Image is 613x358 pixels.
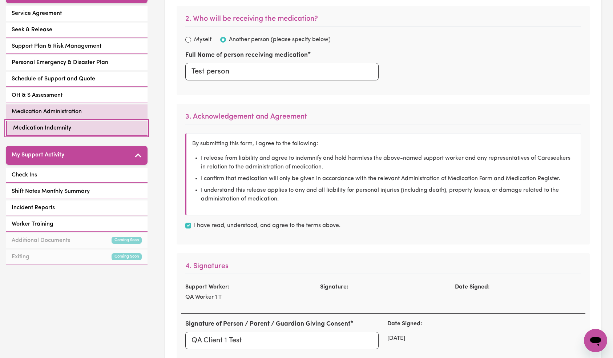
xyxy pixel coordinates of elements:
[6,39,148,54] a: Support Plan & Risk Management
[12,75,95,83] span: Schedule of Support and Quote
[12,171,37,179] span: Check Ins
[12,58,108,67] span: Personal Emergency & Disaster Plan
[13,124,71,132] span: Medication Indemnity
[6,200,148,215] a: Incident Reports
[6,72,148,87] a: Schedule of Support and Quote
[6,217,148,232] a: Worker Training
[201,154,575,171] li: I release from liability and agree to indemnify and hold harmless the above-named support worker ...
[12,107,82,116] span: Medication Administration
[387,334,581,343] p: [DATE]
[12,187,90,196] span: Shift Notes Monthly Summary
[229,35,331,44] label: Another person (please specify below)
[185,112,581,124] h3: 3. Acknowledgement and Agreement
[12,42,101,51] span: Support Plan & Risk Management
[185,332,379,349] input: Type full name as signature
[584,329,607,352] iframe: Button to launch messaging window
[320,284,348,290] strong: Signature:
[185,284,230,290] strong: Support Worker:
[12,152,64,159] h5: My Support Activity
[6,250,148,264] a: ExitingComing Soon
[12,203,55,212] span: Incident Reports
[185,15,581,27] h3: 2. Who will be receiving the medication?
[6,121,148,136] a: Medication Indemnity
[6,6,148,21] a: Service Agreement
[387,321,422,327] strong: Date Signed:
[12,236,70,245] span: Additional Documents
[185,262,581,274] h3: 4. Signatures
[185,319,350,329] label: Signature of Person / Parent / Guardian Giving Consent
[6,104,148,119] a: Medication Administration
[12,9,62,18] span: Service Agreement
[194,35,211,44] label: Myself
[201,186,575,203] li: I understand this release applies to any and all liability for personal injuries (including death...
[185,51,308,60] label: Full Name of person receiving medication
[112,237,142,244] small: Coming Soon
[201,174,575,183] li: I confirm that medication will only be given in accordance with the relevant Administration of Me...
[12,252,29,261] span: Exiting
[6,88,148,103] a: OH & S Assessment
[194,221,340,230] label: I have read, understood, and agree to the terms above.
[6,168,148,183] a: Check Ins
[6,23,148,37] a: Seek & Release
[6,146,148,165] button: My Support Activity
[6,233,148,248] a: Additional DocumentsComing Soon
[12,25,52,34] span: Seek & Release
[192,139,575,148] p: By submitting this form, I agree to the following:
[112,253,142,260] small: Coming Soon
[455,284,490,290] strong: Date Signed:
[6,55,148,70] a: Personal Emergency & Disaster Plan
[6,184,148,199] a: Shift Notes Monthly Summary
[185,293,311,302] p: QA Worker 1 T
[12,220,53,228] span: Worker Training
[12,91,62,100] span: OH & S Assessment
